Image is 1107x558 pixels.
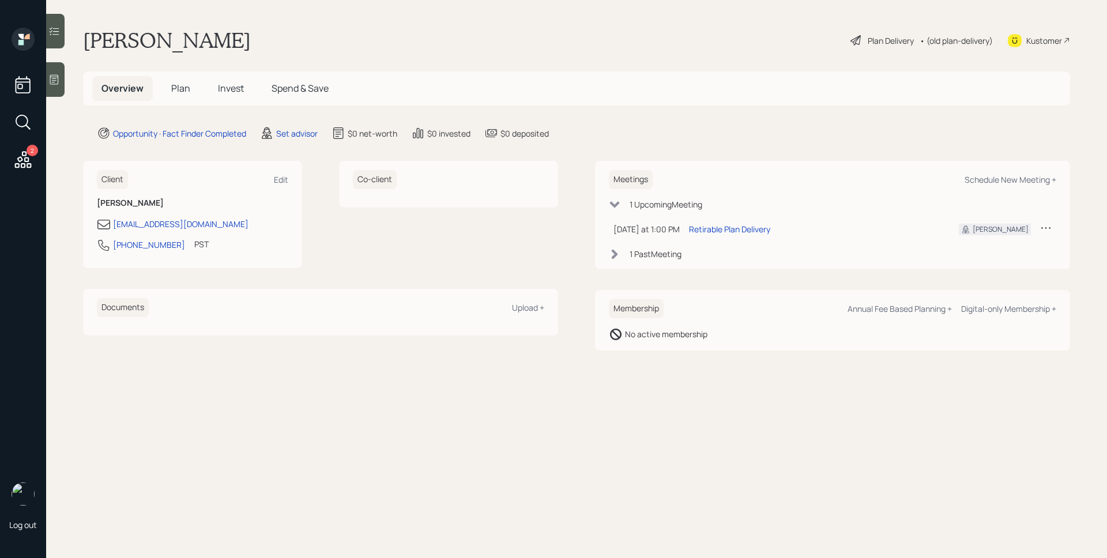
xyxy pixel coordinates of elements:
span: Invest [218,82,244,95]
div: Annual Fee Based Planning + [848,303,952,314]
div: $0 deposited [500,127,549,139]
div: 2 [27,145,38,156]
div: Upload + [512,302,544,313]
span: Spend & Save [272,82,329,95]
h6: Co-client [353,170,397,189]
div: [PERSON_NAME] [973,224,1029,235]
span: Overview [101,82,144,95]
div: No active membership [625,328,707,340]
h1: [PERSON_NAME] [83,28,251,53]
div: Set advisor [276,127,318,139]
span: Plan [171,82,190,95]
h6: Documents [97,298,149,317]
div: [DATE] at 1:00 PM [613,223,680,235]
div: Schedule New Meeting + [965,174,1056,185]
div: Plan Delivery [868,35,914,47]
div: Edit [274,174,288,185]
div: Opportunity · Fact Finder Completed [113,127,246,139]
div: Log out [9,519,37,530]
div: 1 Upcoming Meeting [630,198,702,210]
div: PST [194,238,209,250]
div: Kustomer [1026,35,1062,47]
div: 1 Past Meeting [630,248,681,260]
div: [EMAIL_ADDRESS][DOMAIN_NAME] [113,218,248,230]
div: Retirable Plan Delivery [689,223,770,235]
div: $0 invested [427,127,470,139]
img: james-distasi-headshot.png [12,482,35,506]
div: Digital-only Membership + [961,303,1056,314]
div: • (old plan-delivery) [920,35,993,47]
h6: Membership [609,299,664,318]
div: $0 net-worth [348,127,397,139]
h6: Meetings [609,170,653,189]
div: [PHONE_NUMBER] [113,239,185,251]
h6: Client [97,170,128,189]
h6: [PERSON_NAME] [97,198,288,208]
